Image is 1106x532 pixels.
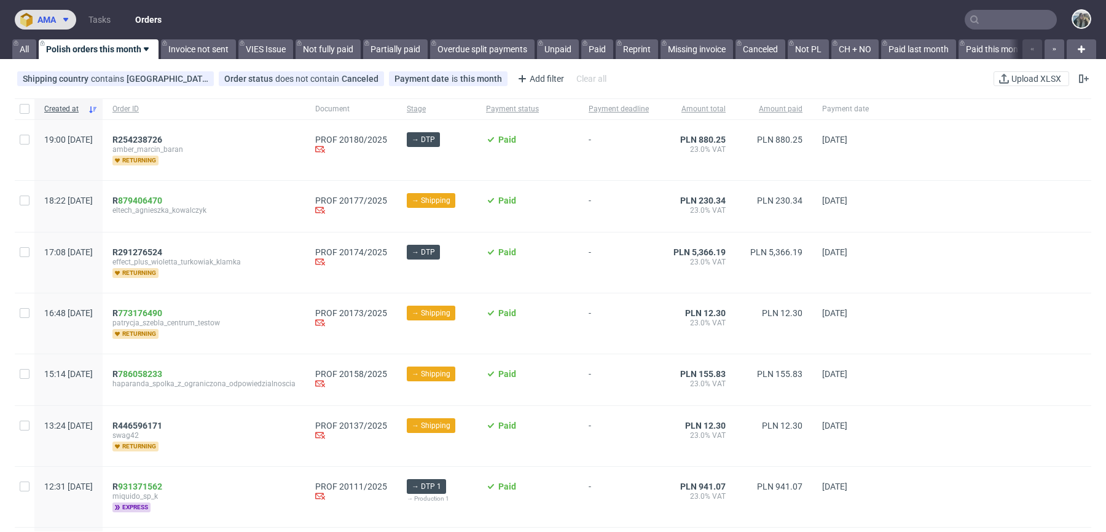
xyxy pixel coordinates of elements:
span: [DATE] [822,196,847,205]
span: PLN 941.07 [680,482,726,491]
span: Payment status [486,104,569,114]
span: returning [112,442,159,451]
span: returning [112,329,159,339]
span: 17:08 [DATE] [44,247,93,257]
a: R879406470 [112,196,165,205]
span: Payment date [822,104,869,114]
span: R446596171 [112,421,162,431]
span: 23.0% VAT [669,491,726,501]
a: Orders [128,10,169,30]
span: R [112,369,162,379]
span: haparanda_spolka_z_ograniczona_odpowiedzialnoscia [112,379,296,389]
span: Paid [498,196,516,205]
div: Canceled [342,74,378,84]
span: R [112,308,162,318]
a: Unpaid [537,39,579,59]
a: Invoice not sent [161,39,236,59]
span: Shipping country [23,74,91,84]
span: PLN 12.30 [685,308,726,318]
span: [DATE] [822,369,847,379]
span: → DTP [412,134,435,145]
a: 786058233 [118,369,162,379]
span: PLN 5,366.19 [750,247,802,257]
button: ama [15,10,76,30]
span: express [112,502,151,512]
span: - [589,247,649,278]
span: PLN 230.34 [757,196,802,205]
a: Not PL [788,39,829,59]
button: Upload XLSX [994,71,1069,86]
span: PLN 880.25 [680,135,726,145]
span: 16:48 [DATE] [44,308,93,318]
a: R773176490 [112,308,165,318]
a: 773176490 [118,308,162,318]
span: PLN 12.30 [762,308,802,318]
a: VIES Issue [238,39,293,59]
span: PLN 941.07 [757,482,802,491]
span: Stage [407,104,466,114]
span: amber_marcin_baran [112,145,296,154]
span: [DATE] [822,247,847,257]
a: PROF 20177/2025 [315,196,387,205]
span: Order status [224,74,275,84]
span: 12:31 [DATE] [44,482,93,491]
a: CH + NO [831,39,879,59]
span: 18:22 [DATE] [44,196,93,205]
span: returning [112,156,159,165]
span: 23.0% VAT [669,257,726,267]
span: ama [37,15,56,24]
span: - [589,369,649,391]
span: Paid [498,369,516,379]
span: R [112,196,162,205]
a: Paid last month [881,39,956,59]
a: R786058233 [112,369,165,379]
span: Paid [498,308,516,318]
div: → Production 1 [407,494,466,504]
span: PLN 155.83 [680,369,726,379]
span: Order ID [112,104,296,114]
img: Zeniuk Magdalena [1073,10,1090,28]
span: PLN 5,366.19 [673,247,726,257]
a: PROF 20174/2025 [315,247,387,257]
span: Upload XLSX [1009,74,1064,83]
img: logo [20,13,37,27]
span: 15:14 [DATE] [44,369,93,379]
a: PROF 20158/2025 [315,369,387,379]
span: 13:24 [DATE] [44,421,93,431]
span: PLN 12.30 [685,421,726,431]
a: Paid this month [959,39,1033,59]
span: - [589,482,649,512]
span: Paid [498,482,516,491]
span: Amount paid [745,104,802,114]
a: PROF 20173/2025 [315,308,387,318]
a: All [12,39,36,59]
span: patrycja_szebla_centrum_testow [112,318,296,328]
span: PLN 12.30 [762,421,802,431]
span: → Shipping [412,420,450,431]
div: [GEOGRAPHIC_DATA] [127,74,208,84]
span: Created at [44,104,83,114]
a: R254238726 [112,135,165,145]
span: [DATE] [822,421,847,431]
a: Partially paid [363,39,428,59]
a: Not fully paid [296,39,361,59]
span: [DATE] [822,308,847,318]
a: PROF 20111/2025 [315,482,387,491]
span: miquido_sp_k [112,491,296,501]
span: Payment deadline [589,104,649,114]
span: returning [112,268,159,278]
span: - [589,421,649,451]
span: 23.0% VAT [669,379,726,389]
span: [DATE] [822,482,847,491]
div: Clear all [574,70,609,87]
span: → Shipping [412,308,450,319]
span: Paid [498,135,516,145]
span: - [589,135,649,165]
span: → Shipping [412,368,450,379]
span: - [589,196,649,217]
span: R254238726 [112,135,162,145]
span: Paid [498,421,516,431]
a: Reprint [616,39,658,59]
a: Canceled [735,39,785,59]
span: PLN 880.25 [757,135,802,145]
